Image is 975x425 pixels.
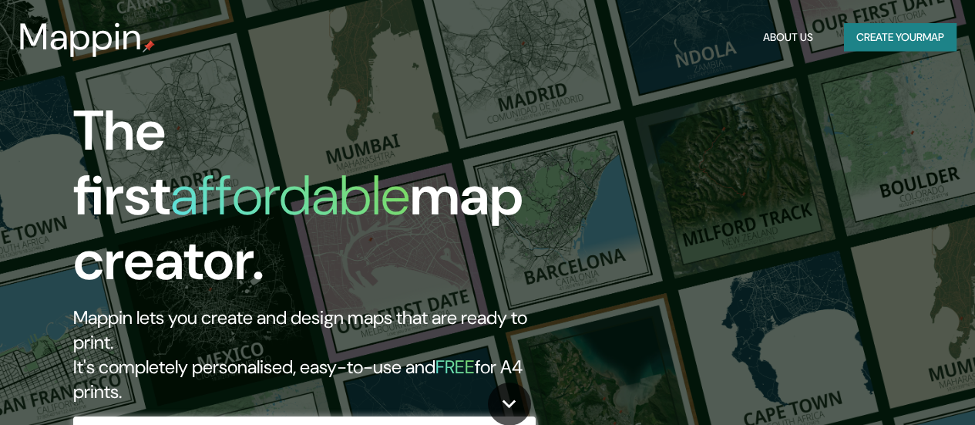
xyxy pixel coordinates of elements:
h1: The first map creator. [73,99,561,305]
h2: Mappin lets you create and design maps that are ready to print. It's completely personalised, eas... [73,305,561,404]
button: Create yourmap [844,23,957,52]
h3: Mappin [18,15,143,59]
button: About Us [757,23,819,52]
h5: FREE [435,355,475,379]
h1: affordable [170,160,410,231]
iframe: Help widget launcher [838,365,958,408]
img: mappin-pin [143,40,155,52]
